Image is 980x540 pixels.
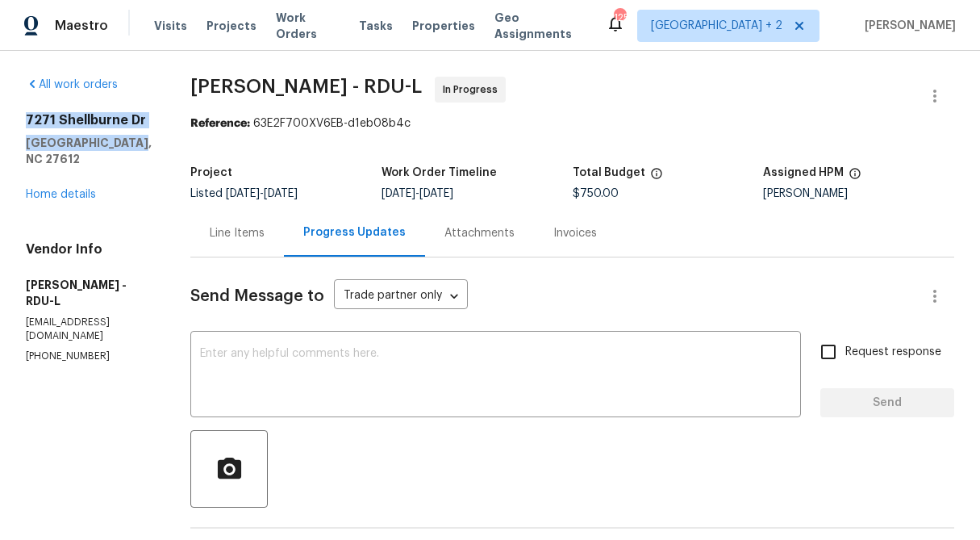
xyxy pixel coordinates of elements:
div: 125 [614,10,625,26]
span: [DATE] [226,188,260,199]
div: Line Items [210,225,265,241]
span: Send Message to [190,288,324,304]
span: $750.00 [573,188,619,199]
p: [PHONE_NUMBER] [26,350,152,363]
span: Request response [845,344,941,361]
span: - [382,188,453,199]
span: Tasks [359,20,393,31]
span: [PERSON_NAME] [858,18,956,34]
span: Projects [206,18,256,34]
a: All work orders [26,79,118,90]
div: Invoices [553,225,597,241]
span: Visits [154,18,187,34]
b: Reference: [190,118,250,129]
div: Trade partner only [334,283,468,310]
div: [PERSON_NAME] [763,188,954,199]
span: Listed [190,188,298,199]
h2: 7271 Shellburne Dr [26,112,152,128]
span: [DATE] [264,188,298,199]
span: Maestro [55,18,108,34]
span: [DATE] [419,188,453,199]
h5: [GEOGRAPHIC_DATA], NC 27612 [26,135,152,167]
span: Work Orders [276,10,340,42]
p: [EMAIL_ADDRESS][DOMAIN_NAME] [26,316,152,343]
span: - [226,188,298,199]
h5: [PERSON_NAME] - RDU-L [26,277,152,309]
span: Geo Assignments [494,10,586,42]
div: Attachments [444,225,515,241]
span: [GEOGRAPHIC_DATA] + 2 [651,18,782,34]
h4: Vendor Info [26,241,152,257]
span: Properties [412,18,475,34]
span: The total cost of line items that have been proposed by Opendoor. This sum includes line items th... [650,167,663,188]
h5: Total Budget [573,167,645,178]
h5: Project [190,167,232,178]
h5: Assigned HPM [763,167,844,178]
span: In Progress [443,82,504,98]
div: Progress Updates [303,224,406,241]
a: Home details [26,189,96,200]
span: [PERSON_NAME] - RDU-L [190,77,422,96]
div: 63E2F700XV6EB-d1eb08b4c [190,115,954,132]
span: [DATE] [382,188,415,199]
h5: Work Order Timeline [382,167,497,178]
span: The hpm assigned to this work order. [849,167,861,188]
